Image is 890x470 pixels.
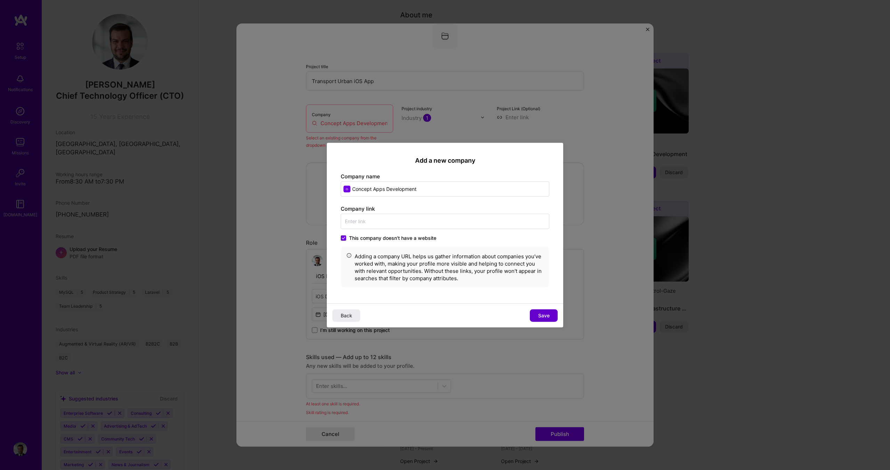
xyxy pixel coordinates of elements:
div: Adding a company URL helps us gather information about companies you’ve worked with, making your ... [355,252,544,282]
h2: Add a new company [341,157,549,164]
span: Save [538,312,550,319]
label: Company link [341,205,375,212]
button: Save [530,309,558,322]
input: Enter name [341,181,549,196]
input: Enter link [341,213,549,229]
span: This company doesn't have a website [349,234,436,241]
span: Back [341,312,352,319]
button: Back [332,309,360,322]
label: Company name [341,173,380,179]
